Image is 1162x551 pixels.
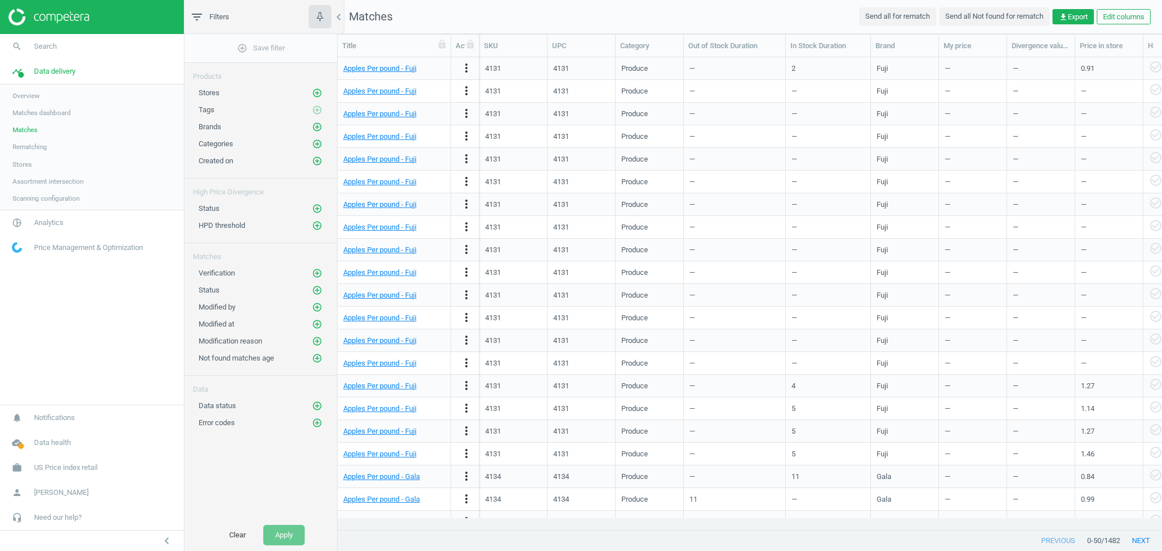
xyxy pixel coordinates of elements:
[34,243,143,253] span: Price Management & Optimization
[460,197,473,211] i: more_vert
[199,269,235,277] span: Verification
[343,64,416,73] a: Apples Per pound - Fuji
[34,438,71,448] span: Data health
[12,177,83,186] span: Assortment intersection
[485,358,501,368] div: 4131
[12,91,40,100] span: Overview
[689,194,780,214] div: —
[1097,9,1151,25] button: Edit columns
[460,401,473,415] i: more_vert
[460,311,473,325] button: more_vert
[460,401,473,416] button: more_vert
[34,218,64,228] span: Analytics
[1013,285,1069,305] div: —
[621,222,648,232] div: Produce
[343,472,420,481] a: Apples Per pound - Gala
[312,204,322,214] i: add_circle_outline
[689,149,780,169] div: —
[1081,262,1137,282] div: —
[621,313,648,323] div: Produce
[485,336,501,346] div: 4131
[945,330,1001,350] div: —
[621,132,648,142] div: Produce
[12,108,71,117] span: Matches dashboard
[1080,41,1138,51] div: Price in store
[875,41,934,51] div: Brand
[621,336,648,346] div: Produce
[460,288,473,302] i: more_vert
[553,63,569,74] div: 4131
[1013,330,1069,350] div: —
[311,203,323,214] button: add_circle_outline
[791,285,865,305] div: —
[343,336,416,345] a: Apples Per pound - Fuji
[343,450,416,458] a: Apples Per pound - Fuji
[791,353,865,373] div: —
[460,107,473,121] button: more_vert
[460,265,473,279] i: more_vert
[311,268,323,279] button: add_circle_outline
[460,220,473,234] i: more_vert
[460,265,473,280] button: more_vert
[460,492,473,506] i: more_vert
[1013,149,1069,169] div: —
[791,63,795,74] div: 2
[877,109,888,119] div: Fuji
[877,177,888,187] div: Fuji
[877,222,888,232] div: Fuji
[237,43,285,53] span: Save filter
[689,81,780,101] div: —
[343,87,416,95] a: Apples Per pound - Fuji
[343,495,420,503] a: Apples Per pound - Gala
[621,109,648,119] div: Produce
[311,353,323,364] button: add_circle_outline
[791,262,865,282] div: —
[311,155,323,167] button: add_circle_outline
[311,121,323,133] button: add_circle_outline
[460,175,473,188] i: more_vert
[460,379,473,392] i: more_vert
[311,104,323,116] button: add_circle_outline
[311,220,323,231] button: add_circle_outline
[877,200,888,210] div: Fuji
[1013,194,1069,214] div: —
[1081,194,1137,214] div: —
[460,220,473,235] button: more_vert
[199,221,245,230] span: HPD threshold
[877,313,888,323] div: Fuji
[553,245,569,255] div: 4131
[1013,172,1069,192] div: —
[312,105,322,115] i: add_circle_outline
[311,319,323,330] button: add_circle_outline
[945,240,1001,260] div: —
[9,9,89,26] img: ajHJNr6hYgQAAAAASUVORK5CYII=
[485,177,501,187] div: 4131
[791,126,865,146] div: —
[199,303,235,311] span: Modified by
[1013,240,1069,260] div: —
[1120,531,1162,551] button: next
[460,333,473,348] button: more_vert
[34,488,89,498] span: [PERSON_NAME]
[343,382,416,390] a: Apples Per pound - Fuji
[944,41,1002,51] div: My price
[689,104,780,124] div: —
[859,7,936,26] button: Send all for rematch
[485,290,501,300] div: 4131
[553,86,569,96] div: 4131
[343,427,416,435] a: Apples Per pound - Fuji
[621,86,648,96] div: Produce
[343,200,416,209] a: Apples Per pound - Fuji
[689,308,780,328] div: —
[1081,58,1137,78] div: 0.91
[945,126,1001,146] div: —
[199,105,214,114] span: Tags
[460,175,473,189] button: more_vert
[791,104,865,124] div: —
[791,81,865,101] div: —
[184,63,337,82] div: Products
[689,262,780,282] div: —
[460,107,473,120] i: more_vert
[621,268,648,278] div: Produce
[621,63,648,74] div: Produce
